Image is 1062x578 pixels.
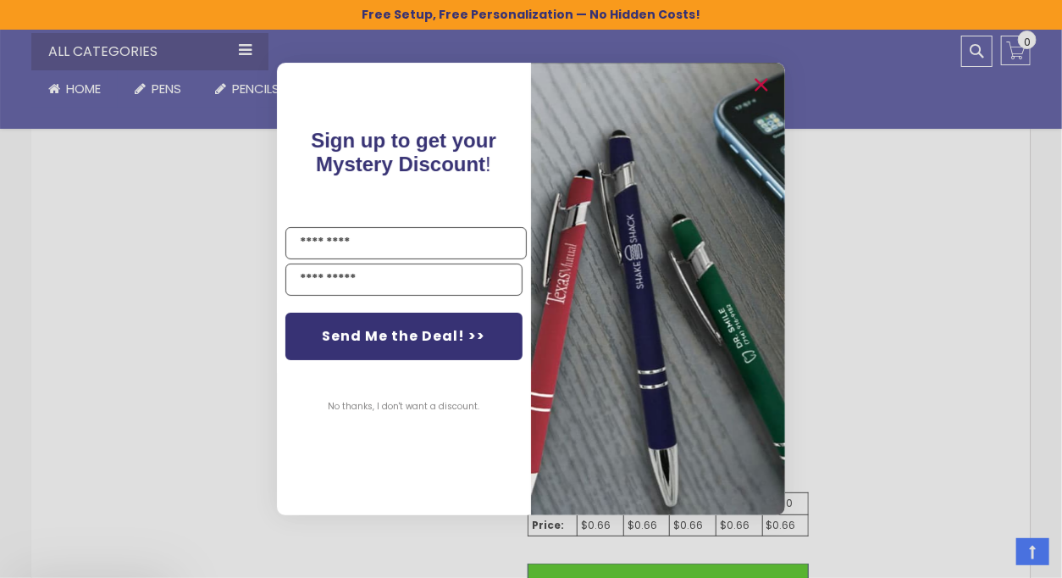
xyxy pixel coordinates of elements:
button: Send Me the Deal! >> [285,313,523,360]
iframe: Google Customer Reviews [922,532,1062,578]
button: No thanks, I don't want a discount. [320,386,489,428]
img: pop-up-image [531,63,785,514]
span: Sign up to get your Mystery Discount [312,129,497,175]
button: Close dialog [748,71,775,98]
span: ! [312,129,497,175]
